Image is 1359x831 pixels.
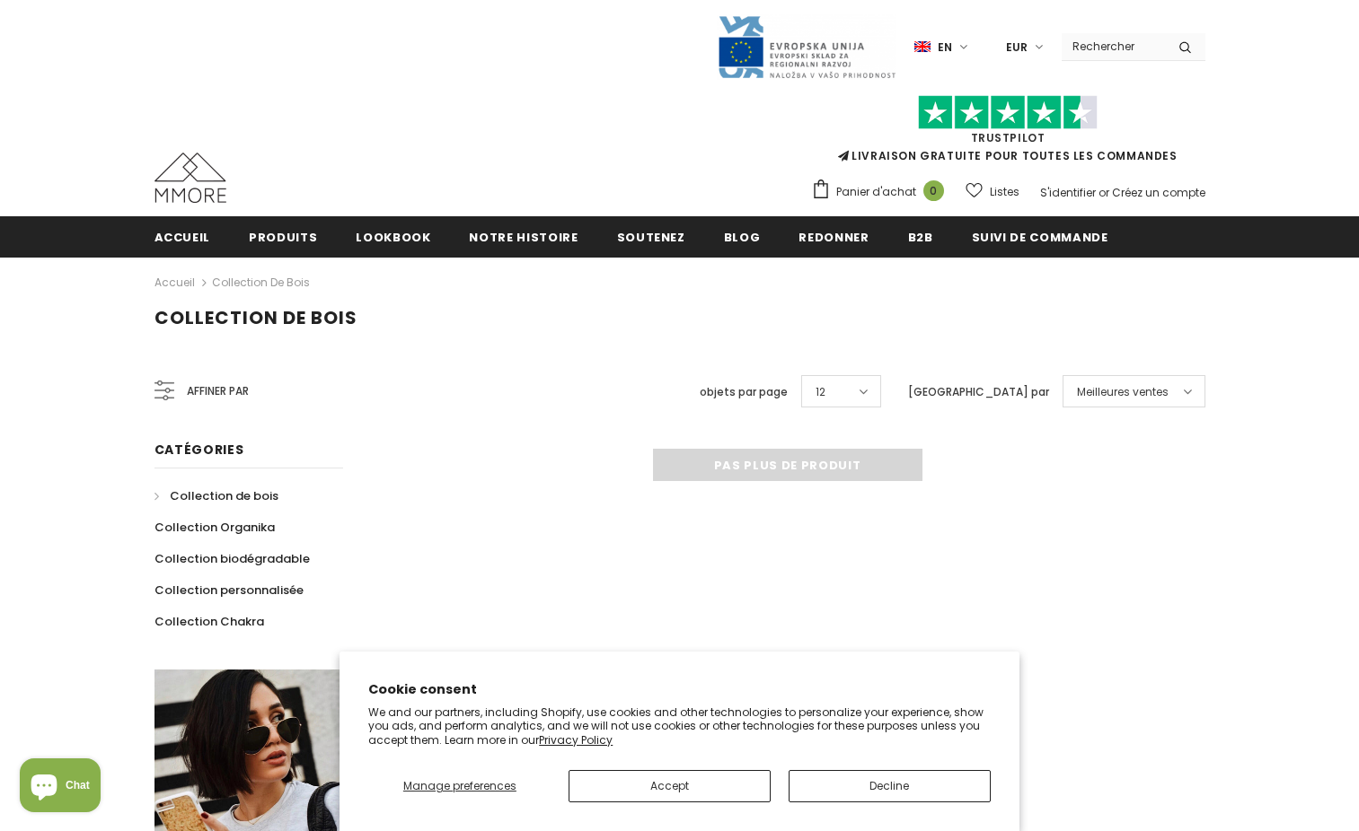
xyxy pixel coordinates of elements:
input: Search Site [1062,33,1165,59]
span: Blog [724,229,761,246]
span: Collection de bois [154,305,357,330]
img: Cas MMORE [154,153,226,203]
span: Collection Chakra [154,613,264,630]
span: 0 [923,180,944,201]
img: Javni Razpis [717,14,896,80]
span: Collection Organika [154,519,275,536]
span: Manage preferences [403,778,516,793]
a: TrustPilot [971,130,1046,145]
span: Collection biodégradable [154,550,310,567]
span: Meilleures ventes [1077,383,1169,401]
span: Suivi de commande [972,229,1108,246]
inbox-online-store-chat: Shopify online store chat [14,758,106,817]
a: Javni Razpis [717,39,896,54]
span: or [1099,185,1109,200]
a: Collection de bois [212,275,310,290]
span: Catégories [154,441,244,459]
a: Lookbook [356,216,430,257]
a: Créez un compte [1112,185,1205,200]
button: Accept [569,770,771,802]
label: [GEOGRAPHIC_DATA] par [908,383,1049,401]
span: en [938,39,952,57]
a: Notre histoire [469,216,578,257]
a: Privacy Policy [539,732,613,748]
a: soutenez [617,216,685,257]
a: Redonner [799,216,869,257]
label: objets par page [700,383,788,401]
span: Collection personnalisée [154,582,304,599]
span: soutenez [617,229,685,246]
img: i-lang-1.png [914,39,931,55]
span: B2B [908,229,933,246]
a: Collection de bois [154,480,278,512]
a: Collection personnalisée [154,574,304,606]
a: Collection Chakra [154,606,264,637]
a: Accueil [154,216,211,257]
a: B2B [908,216,933,257]
p: We and our partners, including Shopify, use cookies and other technologies to personalize your ex... [368,705,991,748]
img: Faites confiance aux étoiles pilotes [918,95,1098,130]
a: Produits [249,216,317,257]
span: LIVRAISON GRATUITE POUR TOUTES LES COMMANDES [811,103,1205,163]
a: S'identifier [1040,185,1096,200]
a: Suivi de commande [972,216,1108,257]
a: Accueil [154,272,195,293]
a: Collection biodégradable [154,543,310,574]
span: Listes [990,183,1019,201]
h2: Cookie consent [368,680,991,699]
a: Panier d'achat 0 [811,179,953,206]
a: Listes [966,176,1019,207]
span: Notre histoire [469,229,578,246]
span: EUR [1006,39,1028,57]
span: Affiner par [187,381,249,401]
span: Redonner [799,229,869,246]
span: Panier d'achat [836,183,916,201]
span: 12 [816,383,825,401]
span: Collection de bois [170,487,278,504]
a: Blog [724,216,761,257]
span: Produits [249,229,317,246]
a: Collection Organika [154,512,275,543]
span: Lookbook [356,229,430,246]
button: Decline [789,770,991,802]
span: Accueil [154,229,211,246]
button: Manage preferences [368,770,551,802]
